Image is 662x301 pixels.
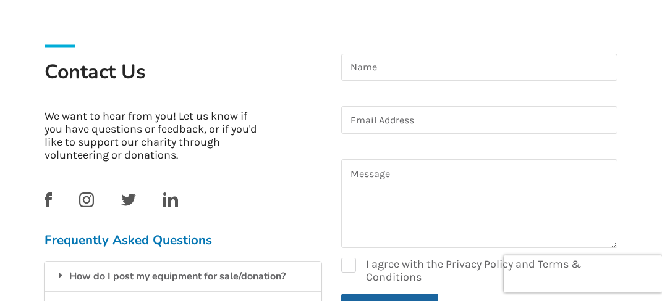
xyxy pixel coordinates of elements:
[504,255,662,292] iframe: reCAPTCHA
[45,262,321,291] div: How do I post my equipment for sale/donation?
[341,258,618,284] label: I agree with the Privacy Policy and Terms & Conditions
[341,54,618,81] input: Name
[45,232,321,248] h3: Frequently Asked Questions
[45,59,321,100] h1: Contact Us
[341,106,618,134] input: Email Address
[45,192,52,207] img: facebook_link
[45,110,266,162] p: We want to hear from you! Let us know if you have questions or feedback, or if you'd like to supp...
[121,194,136,206] img: twitter_link
[163,192,178,207] img: linkedin_link
[79,192,94,207] img: instagram_link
